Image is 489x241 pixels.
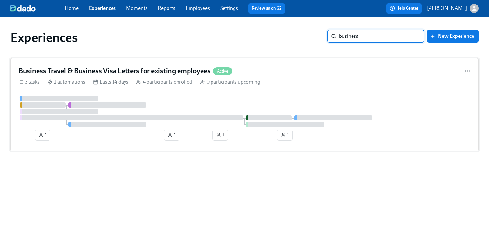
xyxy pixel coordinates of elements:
[390,5,418,12] span: Help Center
[427,30,479,43] button: New Experience
[10,5,36,12] img: dado
[89,5,116,11] a: Experiences
[65,5,79,11] a: Home
[431,33,474,39] span: New Experience
[136,79,192,86] div: 4 participants enrolled
[38,132,47,138] span: 1
[277,130,293,141] button: 1
[10,30,78,45] h1: Experiences
[168,132,176,138] span: 1
[186,5,210,11] a: Employees
[158,5,175,11] a: Reports
[427,4,479,13] button: [PERSON_NAME]
[248,3,285,14] button: Review us on G2
[216,132,224,138] span: 1
[164,130,179,141] button: 1
[10,58,479,151] a: Business Travel & Business Visa Letters for existing employeesActive3 tasks 1 automations Lasts 1...
[200,79,260,86] div: 0 participants upcoming
[386,3,422,14] button: Help Center
[220,5,238,11] a: Settings
[10,5,65,12] a: dado
[18,66,211,76] h4: Business Travel & Business Visa Letters for existing employees
[212,130,228,141] button: 1
[213,69,232,74] span: Active
[35,130,50,141] button: 1
[339,30,424,43] input: Search by name
[427,5,467,12] p: [PERSON_NAME]
[48,79,85,86] div: 1 automations
[126,5,147,11] a: Moments
[281,132,289,138] span: 1
[18,79,40,86] div: 3 tasks
[93,79,128,86] div: Lasts 14 days
[252,5,282,12] a: Review us on G2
